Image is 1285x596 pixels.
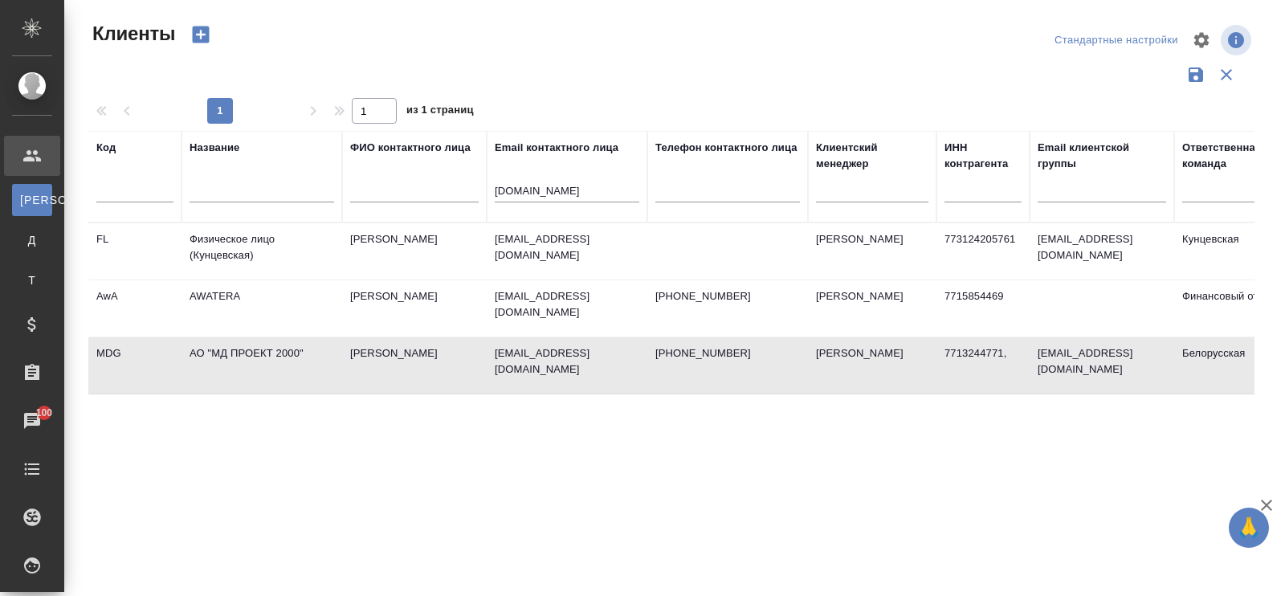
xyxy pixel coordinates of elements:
span: Д [20,232,44,248]
div: Клиентский менеджер [816,140,928,172]
td: Физическое лицо (Кунцевская) [182,223,342,280]
div: Название [190,140,239,156]
span: Настроить таблицу [1182,21,1221,59]
td: 7715854469 [936,280,1030,337]
p: [EMAIL_ADDRESS][DOMAIN_NAME] [495,345,639,378]
div: Email клиентской группы [1038,140,1166,172]
button: Сохранить фильтры [1181,59,1211,90]
button: Создать [182,21,220,48]
span: Посмотреть информацию [1221,25,1254,55]
div: Email контактного лица [495,140,618,156]
span: из 1 страниц [406,100,474,124]
p: [EMAIL_ADDRESS][DOMAIN_NAME] [495,231,639,263]
span: [PERSON_NAME] [20,192,44,208]
div: ИНН контрагента [944,140,1022,172]
td: [PERSON_NAME] [808,223,936,280]
button: 🙏 [1229,508,1269,548]
td: 7713244771, [936,337,1030,394]
div: ФИО контактного лица [350,140,471,156]
td: MDG [88,337,182,394]
a: 100 [4,401,60,441]
td: 773124205761 [936,223,1030,280]
td: АО "МД ПРОЕКТ 2000" [182,337,342,394]
div: split button [1050,28,1182,53]
div: Код [96,140,116,156]
td: [PERSON_NAME] [808,337,936,394]
span: 100 [27,405,63,421]
a: Т [12,264,52,296]
p: [PHONE_NUMBER] [655,288,800,304]
a: [PERSON_NAME] [12,184,52,216]
td: AWATERA [182,280,342,337]
button: Сбросить фильтры [1211,59,1242,90]
td: [EMAIL_ADDRESS][DOMAIN_NAME] [1030,337,1174,394]
td: [PERSON_NAME] [342,223,487,280]
td: AwA [88,280,182,337]
td: [PERSON_NAME] [342,280,487,337]
p: [PHONE_NUMBER] [655,345,800,361]
span: Клиенты [88,21,175,47]
td: FL [88,223,182,280]
a: Д [12,224,52,256]
p: [EMAIL_ADDRESS][DOMAIN_NAME] [495,288,639,320]
span: 🙏 [1235,511,1263,545]
span: Т [20,272,44,288]
td: [PERSON_NAME] [342,337,487,394]
div: Телефон контактного лица [655,140,798,156]
td: [PERSON_NAME] [808,280,936,337]
td: [EMAIL_ADDRESS][DOMAIN_NAME] [1030,223,1174,280]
